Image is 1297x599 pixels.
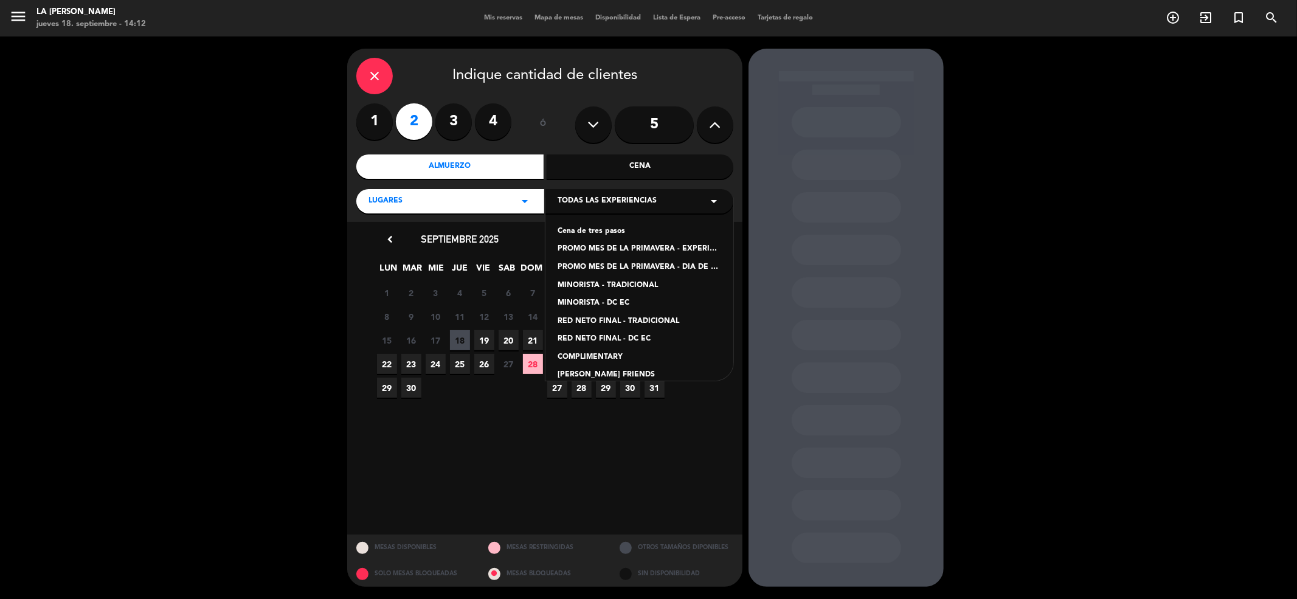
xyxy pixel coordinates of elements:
[474,261,494,281] span: VIE
[499,330,519,350] span: 20
[752,15,819,21] span: Tarjetas de regalo
[426,261,446,281] span: MIE
[645,378,665,398] span: 31
[401,378,421,398] span: 30
[9,7,27,30] button: menu
[356,58,733,94] div: Indique cantidad de clientes
[589,15,647,21] span: Disponibilidad
[377,306,397,327] span: 8
[558,351,721,364] div: COMPLIMENTARY
[558,316,721,328] div: RED NETO FINAL - TRADICIONAL
[36,18,146,30] div: jueves 18. septiembre - 14:12
[368,195,403,207] span: LUGARES
[547,154,734,179] div: Cena
[384,233,396,246] i: chevron_left
[475,103,511,140] label: 4
[558,280,721,292] div: MINORISTA - TRADICIONAL
[379,261,399,281] span: LUN
[377,354,397,374] span: 22
[499,306,519,327] span: 13
[524,103,563,146] div: ó
[347,535,479,561] div: MESAS DISPONIBLES
[1198,10,1213,25] i: exit_to_app
[401,283,421,303] span: 2
[620,378,640,398] span: 30
[572,378,592,398] span: 28
[558,261,721,274] div: PROMO MES DE LA PRIMAVERA - DIA DE CAMPO TRADICIONAL
[479,535,611,561] div: MESAS RESTRINGIDAS
[558,369,721,381] div: [PERSON_NAME] FRIENDS
[396,103,432,140] label: 2
[1166,10,1180,25] i: add_circle_outline
[558,243,721,255] div: PROMO MES DE LA PRIMAVERA - EXPERIENCIA CANDELARIA
[497,261,517,281] span: SAB
[367,69,382,83] i: close
[356,103,393,140] label: 1
[9,7,27,26] i: menu
[547,378,567,398] span: 27
[426,306,446,327] span: 10
[1264,10,1279,25] i: search
[36,6,146,18] div: LA [PERSON_NAME]
[610,561,742,587] div: SIN DISPONIBILIDAD
[528,15,589,21] span: Mapa de mesas
[610,535,742,561] div: OTROS TAMAÑOS DIPONIBLES
[479,561,611,587] div: MESAS BLOQUEADAS
[558,195,657,207] span: Todas las experiencias
[450,261,470,281] span: JUE
[558,297,721,310] div: MINORISTA - DC EC
[377,283,397,303] span: 1
[450,283,470,303] span: 4
[647,15,707,21] span: Lista de Espera
[401,306,421,327] span: 9
[426,330,446,350] span: 17
[474,283,494,303] span: 5
[450,330,470,350] span: 18
[499,283,519,303] span: 6
[435,103,472,140] label: 3
[401,330,421,350] span: 16
[356,154,544,179] div: Almuerzo
[707,194,721,209] i: arrow_drop_down
[478,15,528,21] span: Mis reservas
[523,283,543,303] span: 7
[347,561,479,587] div: SOLO MESAS BLOQUEADAS
[558,226,721,238] div: Cena de tres pasos
[558,333,721,345] div: RED NETO FINAL - DC EC
[1231,10,1246,25] i: turned_in_not
[474,354,494,374] span: 26
[450,306,470,327] span: 11
[377,330,397,350] span: 15
[499,354,519,374] span: 27
[707,15,752,21] span: Pre-acceso
[403,261,423,281] span: MAR
[450,354,470,374] span: 25
[517,194,532,209] i: arrow_drop_down
[521,261,541,281] span: DOM
[523,306,543,327] span: 14
[401,354,421,374] span: 23
[596,378,616,398] span: 29
[523,354,543,374] span: 28
[426,283,446,303] span: 3
[474,306,494,327] span: 12
[474,330,494,350] span: 19
[426,354,446,374] span: 24
[523,330,543,350] span: 21
[421,233,499,245] span: septiembre 2025
[377,378,397,398] span: 29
